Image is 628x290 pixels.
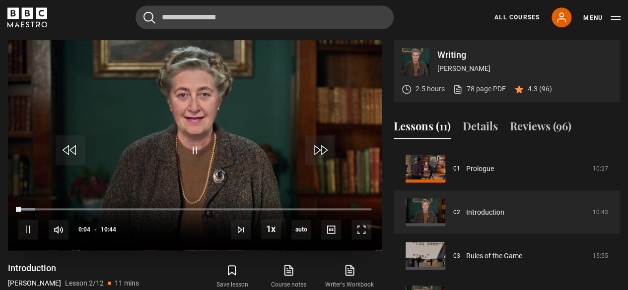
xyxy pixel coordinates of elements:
button: Submit the search query [143,11,155,24]
p: [PERSON_NAME] [8,278,61,289]
button: Toggle navigation [583,13,621,23]
span: auto [291,220,311,239]
h1: Introduction [8,262,139,274]
p: 4.3 (96) [528,84,552,94]
input: Search [136,5,394,29]
a: All Courses [494,13,540,22]
a: 78 page PDF [453,84,506,94]
a: Introduction [466,207,504,218]
a: Prologue [466,164,494,174]
div: Progress Bar [18,208,371,210]
p: Lesson 2/12 [65,278,104,289]
div: Current quality: 720p [291,220,311,239]
video-js: Video Player [8,40,382,250]
button: Reviews (96) [510,118,571,139]
svg: BBC Maestro [7,7,47,27]
button: Mute [49,220,69,239]
button: Pause [18,220,38,239]
p: 11 mins [115,278,139,289]
button: Fullscreen [351,220,371,239]
button: Playback Rate [261,219,281,239]
a: Rules of the Game [466,251,522,261]
button: Details [463,118,498,139]
span: - [94,226,97,233]
span: 10:44 [101,221,116,238]
span: 0:04 [78,221,90,238]
p: 2.5 hours [416,84,445,94]
p: Writing [437,51,612,59]
p: [PERSON_NAME] [437,63,612,74]
button: Captions [321,220,341,239]
button: Next Lesson [231,220,251,239]
button: Lessons (11) [394,118,451,139]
